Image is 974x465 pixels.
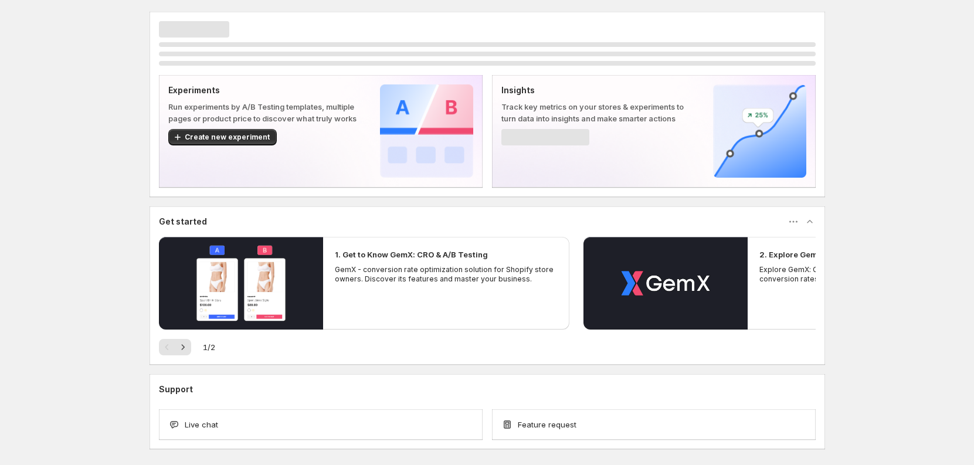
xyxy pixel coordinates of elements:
[335,249,488,260] h2: 1. Get to Know GemX: CRO & A/B Testing
[501,84,694,96] p: Insights
[185,419,218,430] span: Live chat
[583,237,748,330] button: Play video
[518,419,576,430] span: Feature request
[159,237,323,330] button: Play video
[159,339,191,355] nav: Pagination
[159,216,207,228] h3: Get started
[501,101,694,124] p: Track key metrics on your stores & experiments to turn data into insights and make smarter actions
[335,265,558,284] p: GemX - conversion rate optimization solution for Shopify store owners. Discover its features and ...
[168,129,277,145] button: Create new experiment
[168,84,361,96] p: Experiments
[380,84,473,178] img: Experiments
[175,339,191,355] button: Next
[759,249,941,260] h2: 2. Explore GemX: CRO & A/B Testing Use Cases
[168,101,361,124] p: Run experiments by A/B Testing templates, multiple pages or product price to discover what truly ...
[159,383,193,395] h3: Support
[713,84,806,178] img: Insights
[185,133,270,142] span: Create new experiment
[203,341,215,353] span: 1 / 2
